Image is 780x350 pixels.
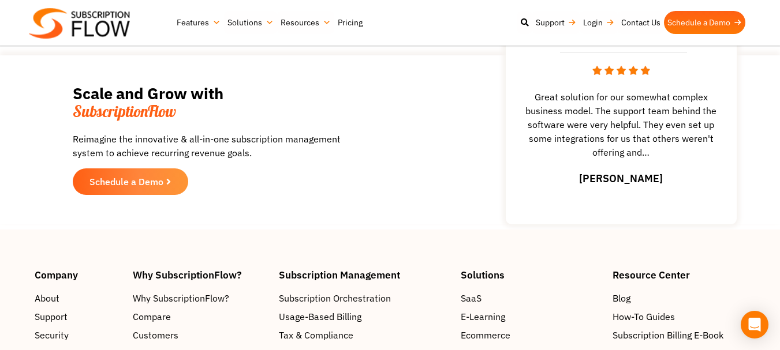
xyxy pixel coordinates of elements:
span: SaaS [461,291,482,305]
span: Tax & Compliance [279,328,353,342]
h4: Resource Center [613,270,745,280]
span: Blog [613,291,630,305]
h2: Scale and Grow with [73,84,361,121]
a: Compare [133,310,267,323]
a: Subscription Orchestration [279,291,449,305]
h3: [PERSON_NAME] [579,171,663,186]
a: Pricing [334,11,366,34]
a: E-Learning [461,310,601,323]
span: About [35,291,59,305]
img: Subscriptionflow [29,8,130,39]
span: Compare [133,310,171,323]
a: How-To Guides [613,310,745,323]
span: Subscription Orchestration [279,291,391,305]
h4: Company [35,270,121,280]
span: Usage-Based Billing [279,310,361,323]
span: Why SubscriptionFlow? [133,291,229,305]
a: Why SubscriptionFlow? [133,291,267,305]
h4: Solutions [461,270,601,280]
a: Features [173,11,224,34]
a: Solutions [224,11,277,34]
p: Reimagine the innovative & all-in-one subscription management system to achieve recurring revenue... [73,132,361,160]
span: Customers [133,328,178,342]
a: Support [532,11,580,34]
a: Blog [613,291,745,305]
a: About [35,291,121,305]
span: E-Learning [461,310,505,323]
span: SubscriptionFlow [73,101,176,121]
a: Subscription Billing E-Book [613,328,745,342]
span: How-To Guides [613,310,675,323]
a: SaaS [461,291,601,305]
span: Security [35,328,69,342]
h4: Subscription Management [279,270,449,280]
h4: Why SubscriptionFlow? [133,270,267,280]
a: Login [580,11,618,34]
div: Open Intercom Messenger [741,311,768,338]
a: Ecommerce [461,328,601,342]
span: Great solution for our somewhat complex business model. The support team behind the software were... [512,90,731,159]
a: Tax & Compliance [279,328,449,342]
a: Usage-Based Billing [279,310,449,323]
a: Resources [277,11,334,34]
span: Ecommerce [461,328,510,342]
a: Support [35,310,121,323]
a: Security [35,328,121,342]
img: stars [592,66,650,75]
span: Subscription Billing E-Book [613,328,723,342]
a: Customers [133,328,267,342]
a: Contact Us [618,11,664,34]
span: Support [35,310,68,323]
span: Schedule a Demo [89,177,163,186]
a: Schedule a Demo [664,11,745,34]
a: Schedule a Demo [73,168,188,195]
